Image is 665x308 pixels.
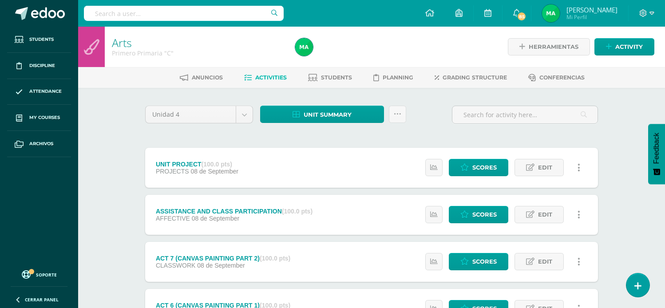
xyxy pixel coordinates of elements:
[260,106,384,123] a: Unit summary
[449,253,508,270] a: Scores
[594,38,654,55] a: Activity
[304,107,352,123] span: Unit summary
[308,71,352,85] a: Students
[202,161,232,168] strong: (100.0 pts)
[566,5,617,14] span: [PERSON_NAME]
[7,131,71,157] a: Archivos
[373,71,413,85] a: Planning
[156,215,190,222] span: AFFECTIVE
[190,168,238,175] span: 08 de September
[7,79,71,105] a: Attendance
[472,159,497,176] span: Scores
[146,106,253,123] a: Unidad 4
[156,161,238,168] div: UNIT PROJECT
[648,124,665,184] button: Feedback - Mostrar encuesta
[29,62,55,69] span: Discipline
[36,272,57,278] span: Soporte
[244,71,287,85] a: Activities
[615,39,643,55] span: Activity
[538,206,552,223] span: Edit
[29,36,54,43] span: Students
[452,106,598,123] input: Search for activity here…
[472,206,497,223] span: Scores
[260,255,290,262] strong: (100.0 pts)
[197,262,245,269] span: 08 de September
[7,53,71,79] a: Discipline
[295,38,313,56] img: 65d24bf89045e17e2505453a25dd4ac2.png
[156,168,189,175] span: PROJECTS
[449,206,508,223] a: Scores
[29,88,62,95] span: Attendance
[29,140,53,147] span: Archivos
[112,35,132,50] a: Arts
[517,12,526,21] span: 85
[529,39,578,55] span: Herramientas
[156,208,313,215] div: ASSISTANCE AND CLASS PARTICIPATION
[25,296,59,303] span: Cerrar panel
[472,253,497,270] span: Scores
[192,215,239,222] span: 08 de September
[11,268,67,280] a: Soporte
[29,114,60,121] span: My courses
[152,106,229,123] span: Unidad 4
[653,133,661,164] span: Feedback
[7,27,71,53] a: Students
[449,159,508,176] a: Scores
[156,262,195,269] span: CLASSWORK
[566,13,617,21] span: Mi Perfil
[538,253,552,270] span: Edit
[542,4,560,22] img: 65d24bf89045e17e2505453a25dd4ac2.png
[538,159,552,176] span: Edit
[84,6,284,21] input: Search a user…
[383,74,413,81] span: Planning
[180,71,223,85] a: Anuncios
[112,49,285,57] div: Primero Primaria 'C'
[508,38,590,55] a: Herramientas
[255,74,287,81] span: Activities
[435,71,507,85] a: Grading structure
[112,36,285,49] h1: Arts
[282,208,313,215] strong: (100.0 pts)
[321,74,352,81] span: Students
[192,74,223,81] span: Anuncios
[539,74,585,81] span: Conferencias
[443,74,507,81] span: Grading structure
[7,105,71,131] a: My courses
[528,71,585,85] a: Conferencias
[156,255,290,262] div: ACT 7 (CANVAS PAINTING PART 2)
